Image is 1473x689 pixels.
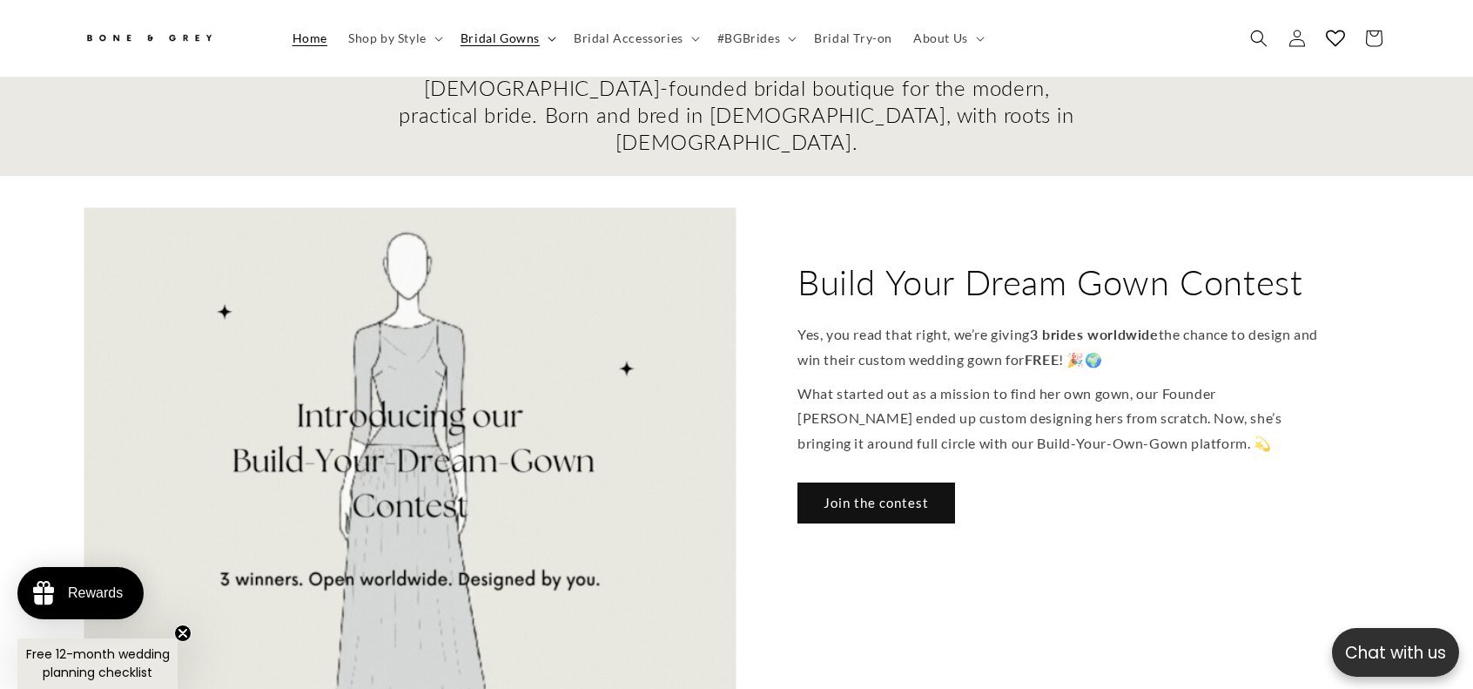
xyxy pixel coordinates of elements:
p: Yes, you read that right, we’re giving the chance to design and win their custom wedding gown for... [797,322,1328,373]
p: What started out as a mission to find her own gown, our Founder [PERSON_NAME] ended up custom des... [797,382,1328,456]
span: Home [293,30,327,46]
h2: [DEMOGRAPHIC_DATA]-founded bridal boutique for the modern, practical bride. Born and bred in [DEM... [397,74,1076,156]
img: Bone and Grey Bridal [84,24,214,53]
summary: About Us [903,20,992,57]
span: Bridal Try-on [814,30,892,46]
summary: Search [1240,19,1278,57]
span: About Us [913,30,968,46]
summary: Shop by Style [338,20,450,57]
div: Rewards [68,585,123,601]
summary: Bridal Accessories [563,20,707,57]
button: Open chatbox [1332,628,1459,677]
span: Shop by Style [348,30,427,46]
summary: Bridal Gowns [450,20,563,57]
a: Home [282,20,338,57]
span: Free 12-month wedding planning checklist [26,645,170,681]
a: Bridal Try-on [804,20,903,57]
span: #BGBrides [717,30,780,46]
div: Free 12-month wedding planning checklistClose teaser [17,638,178,689]
strong: FREE [1025,351,1059,368]
button: Close teaser [174,625,192,642]
strong: 3 brides worldwide [1030,326,1159,342]
span: Bridal Gowns [461,30,540,46]
summary: #BGBrides [707,20,804,57]
a: Bone and Grey Bridal [77,17,265,59]
h2: Build Your Dream Gown Contest [797,260,1302,305]
span: Bridal Accessories [574,30,683,46]
a: Join the contest [797,483,955,524]
p: Chat with us [1332,640,1459,665]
